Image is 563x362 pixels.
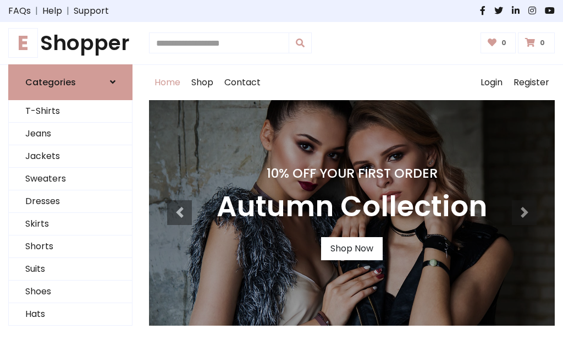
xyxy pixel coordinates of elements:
h1: Shopper [8,31,133,56]
span: | [62,4,74,18]
a: Contact [219,65,266,100]
a: Login [475,65,508,100]
a: FAQs [8,4,31,18]
a: Support [74,4,109,18]
a: Shop Now [321,237,383,260]
a: Help [42,4,62,18]
a: Shop [186,65,219,100]
a: 0 [481,32,516,53]
a: Dresses [9,190,132,213]
span: 0 [537,38,548,48]
h6: Categories [25,77,76,87]
a: EShopper [8,31,133,56]
h4: 10% Off Your First Order [217,166,487,181]
h3: Autumn Collection [217,190,487,224]
a: Hats [9,303,132,326]
a: Jeans [9,123,132,145]
a: Shorts [9,235,132,258]
a: T-Shirts [9,100,132,123]
span: E [8,28,38,58]
a: Register [508,65,555,100]
span: | [31,4,42,18]
a: Sweaters [9,168,132,190]
span: 0 [499,38,509,48]
a: Jackets [9,145,132,168]
a: Shoes [9,281,132,303]
a: 0 [518,32,555,53]
a: Home [149,65,186,100]
a: Categories [8,64,133,100]
a: Skirts [9,213,132,235]
a: Suits [9,258,132,281]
